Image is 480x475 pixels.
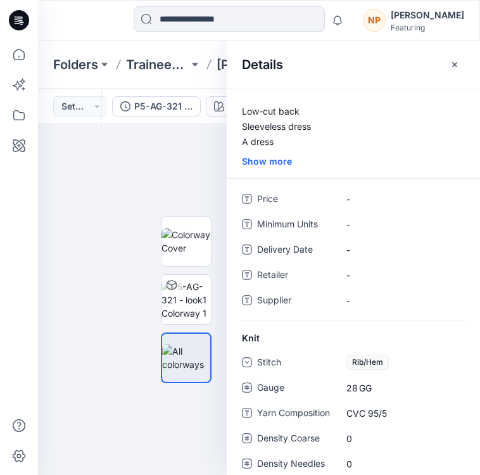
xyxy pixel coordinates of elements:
a: [PERSON_NAME] [217,56,279,73]
div: Show more [227,155,480,168]
span: CVC 95/5 [346,407,457,420]
span: Retailer [257,267,333,285]
span: Minimum Units [257,217,333,234]
span: - [346,193,457,206]
span: 0 [346,457,457,471]
span: Gauge [257,380,333,398]
span: - [346,294,457,307]
span: Stitch [257,355,333,372]
span: Yarn Composition [257,405,333,423]
button: P5-AG-321 - look1 [112,96,201,117]
img: Colorway Cover [161,228,211,255]
div: Featuring [391,23,464,32]
h2: Details [242,57,283,72]
span: GG [359,381,388,395]
img: All colorways [162,345,210,371]
span: Price [257,191,333,209]
span: Density Coarse [257,431,333,448]
img: P5-AG-321 - look1 Colorway 1 [161,280,211,320]
span: Density Needles [257,456,333,474]
span: - [346,269,457,282]
span: Delivery Date [257,242,333,260]
a: Folders [53,56,98,73]
div: [PERSON_NAME] [391,8,464,23]
span: Knit [242,331,260,345]
span: 0 [346,432,457,445]
span: - [346,243,457,256]
span: 28 [346,381,457,395]
a: Trainees assignment [126,56,189,73]
span: Supplier [257,293,333,310]
div: P5-AG-321 - look1 [134,99,193,113]
div: NP [363,9,386,32]
button: Colorway 1 [206,96,284,117]
span: Rib/Hem [346,355,389,370]
span: - [346,218,457,231]
p: Low-cut back Sleeveless dress A dress Back tie round neck All-over Print Fabric Lettuce hem [227,104,480,149]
